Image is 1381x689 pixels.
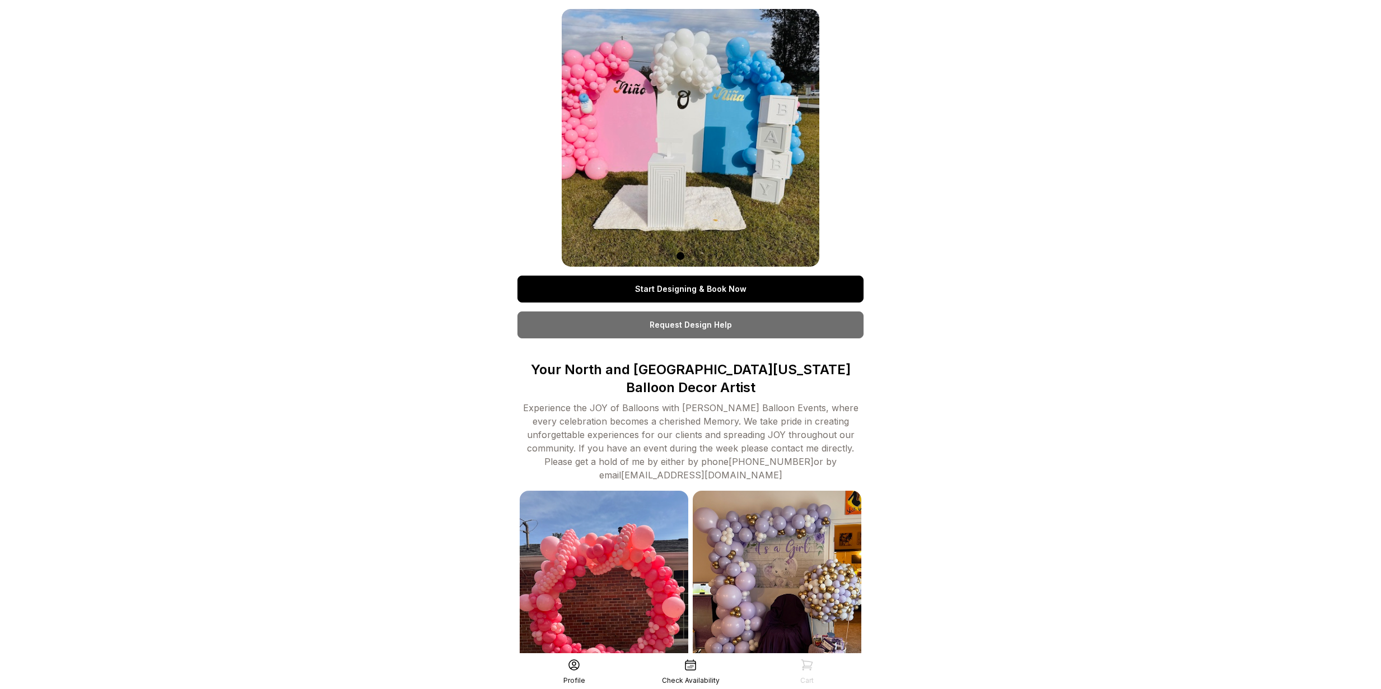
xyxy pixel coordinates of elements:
div: Experience the JOY of Balloons with [PERSON_NAME] Balloon Events, where every celebration becomes... [517,401,864,482]
div: Check Availability [662,676,720,685]
a: Request Design Help [517,311,864,338]
a: Start Designing & Book Now [517,276,864,302]
a: [PHONE_NUMBER] [729,456,814,467]
p: Your North and [GEOGRAPHIC_DATA][US_STATE] Balloon Decor Artist [517,361,864,397]
div: Profile [563,676,585,685]
div: Cart [800,676,814,685]
a: [EMAIL_ADDRESS][DOMAIN_NAME] [621,469,782,481]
